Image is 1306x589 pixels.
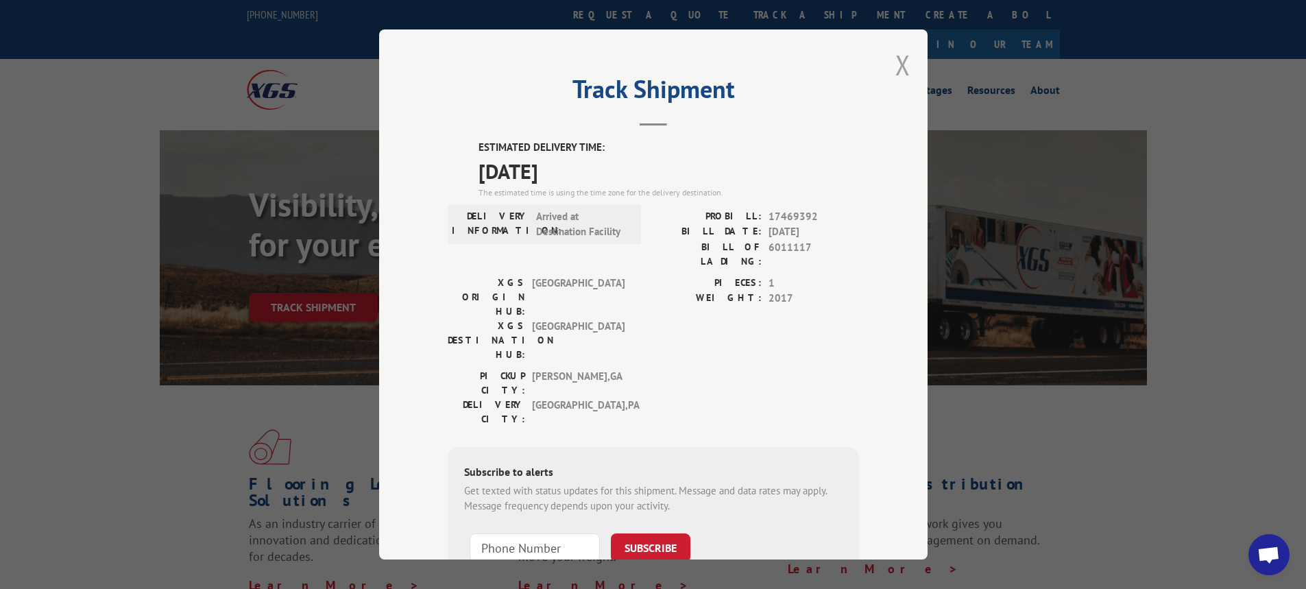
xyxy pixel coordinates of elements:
div: The estimated time is using the time zone for the delivery destination. [479,187,859,199]
span: Arrived at Destination Facility [536,209,629,240]
label: DELIVERY CITY: [448,398,525,426]
span: [DATE] [769,224,859,240]
label: BILL OF LADING: [653,240,762,269]
span: 6011117 [769,240,859,269]
span: 17469392 [769,209,859,225]
span: [GEOGRAPHIC_DATA] [532,276,625,319]
input: Phone Number [470,533,600,562]
button: SUBSCRIBE [611,533,690,562]
label: BILL DATE: [653,224,762,240]
span: [PERSON_NAME] , GA [532,369,625,398]
div: Subscribe to alerts [464,464,843,483]
label: PROBILL: [653,209,762,225]
h2: Track Shipment [448,80,859,106]
label: ESTIMATED DELIVERY TIME: [479,140,859,156]
label: DELIVERY INFORMATION: [452,209,529,240]
span: [DATE] [479,156,859,187]
label: XGS DESTINATION HUB: [448,319,525,362]
label: WEIGHT: [653,291,762,306]
a: Open chat [1248,534,1290,575]
label: PIECES: [653,276,762,291]
span: 2017 [769,291,859,306]
span: [GEOGRAPHIC_DATA] [532,319,625,362]
span: [GEOGRAPHIC_DATA] , PA [532,398,625,426]
label: XGS ORIGIN HUB: [448,276,525,319]
div: Get texted with status updates for this shipment. Message and data rates may apply. Message frequ... [464,483,843,514]
button: Close modal [895,47,910,83]
label: PICKUP CITY: [448,369,525,398]
span: 1 [769,276,859,291]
